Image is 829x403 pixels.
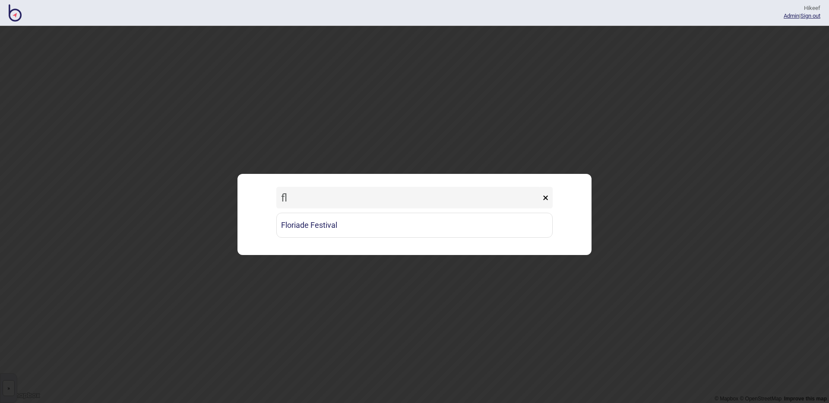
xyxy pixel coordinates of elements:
[784,4,820,12] div: Hi keef
[276,213,553,238] a: Floriade Festival
[276,187,541,208] input: Search locations by tag + name
[784,13,799,19] a: Admin
[784,13,801,19] span: |
[9,4,22,22] img: BindiMaps CMS
[538,187,553,208] button: ×
[801,13,820,19] button: Sign out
